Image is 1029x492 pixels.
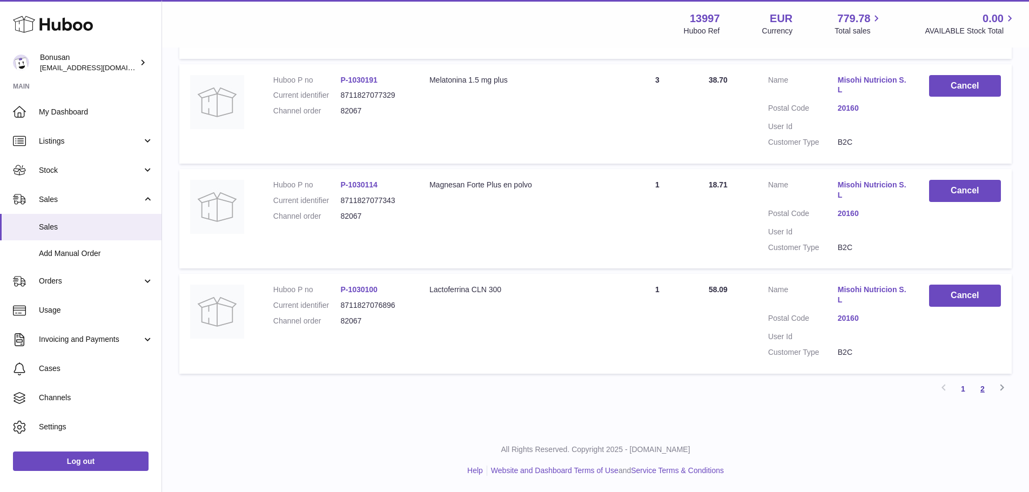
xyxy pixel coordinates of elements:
[768,285,838,308] dt: Name
[768,122,838,132] dt: User Id
[768,103,838,116] dt: Postal Code
[709,285,728,294] span: 58.09
[973,379,992,399] a: 2
[709,180,728,189] span: 18.71
[39,363,153,374] span: Cases
[40,52,137,73] div: Bonusan
[709,76,728,84] span: 38.70
[429,75,606,85] div: Melatonina 1.5 mg plus
[13,451,149,471] a: Log out
[491,466,618,475] a: Website and Dashboard Terms of Use
[190,75,244,129] img: no-photo.jpg
[617,169,698,268] td: 1
[429,180,606,190] div: Magnesan Forte Plus en polvo
[39,222,153,232] span: Sales
[340,211,408,221] dd: 82067
[838,180,907,200] a: Misohi Nutricion S.L
[768,75,838,98] dt: Name
[39,107,153,117] span: My Dashboard
[273,316,341,326] dt: Channel order
[929,75,1001,97] button: Cancel
[39,334,142,345] span: Invoicing and Payments
[340,76,378,84] a: P-1030191
[617,64,698,164] td: 3
[617,274,698,373] td: 1
[39,393,153,403] span: Channels
[953,379,973,399] a: 1
[838,285,907,305] a: Misohi Nutricion S.L
[340,106,408,116] dd: 82067
[837,11,870,26] span: 779.78
[40,63,159,72] span: [EMAIL_ADDRESS][DOMAIN_NAME]
[768,180,838,203] dt: Name
[838,313,907,323] a: 20160
[925,11,1016,36] a: 0.00 AVAILABLE Stock Total
[340,90,408,100] dd: 8711827077329
[39,248,153,259] span: Add Manual Order
[768,227,838,237] dt: User Id
[273,106,341,116] dt: Channel order
[273,75,341,85] dt: Huboo P no
[768,347,838,358] dt: Customer Type
[929,180,1001,202] button: Cancel
[925,26,1016,36] span: AVAILABLE Stock Total
[171,444,1020,455] p: All Rights Reserved. Copyright 2025 - [DOMAIN_NAME]
[838,103,907,113] a: 20160
[768,208,838,221] dt: Postal Code
[631,466,724,475] a: Service Terms & Conditions
[838,75,907,96] a: Misohi Nutricion S.L
[838,347,907,358] dd: B2C
[770,11,792,26] strong: EUR
[190,285,244,339] img: no-photo.jpg
[838,208,907,219] a: 20160
[835,11,883,36] a: 779.78 Total sales
[983,11,1004,26] span: 0.00
[39,165,142,176] span: Stock
[190,180,244,234] img: no-photo.jpg
[838,137,907,147] dd: B2C
[39,194,142,205] span: Sales
[273,285,341,295] dt: Huboo P no
[768,332,838,342] dt: User Id
[273,180,341,190] dt: Huboo P no
[273,196,341,206] dt: Current identifier
[929,285,1001,307] button: Cancel
[340,180,378,189] a: P-1030114
[835,26,883,36] span: Total sales
[340,300,408,311] dd: 8711827076896
[273,90,341,100] dt: Current identifier
[340,285,378,294] a: P-1030100
[39,422,153,432] span: Settings
[690,11,720,26] strong: 13997
[39,305,153,315] span: Usage
[762,26,793,36] div: Currency
[13,55,29,71] img: internalAdmin-13997@internal.huboo.com
[429,285,606,295] div: Lactoferrina CLN 300
[768,137,838,147] dt: Customer Type
[39,136,142,146] span: Listings
[768,242,838,253] dt: Customer Type
[487,466,724,476] li: and
[684,26,720,36] div: Huboo Ref
[273,211,341,221] dt: Channel order
[467,466,483,475] a: Help
[838,242,907,253] dd: B2C
[340,316,408,326] dd: 82067
[340,196,408,206] dd: 8711827077343
[273,300,341,311] dt: Current identifier
[39,276,142,286] span: Orders
[768,313,838,326] dt: Postal Code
